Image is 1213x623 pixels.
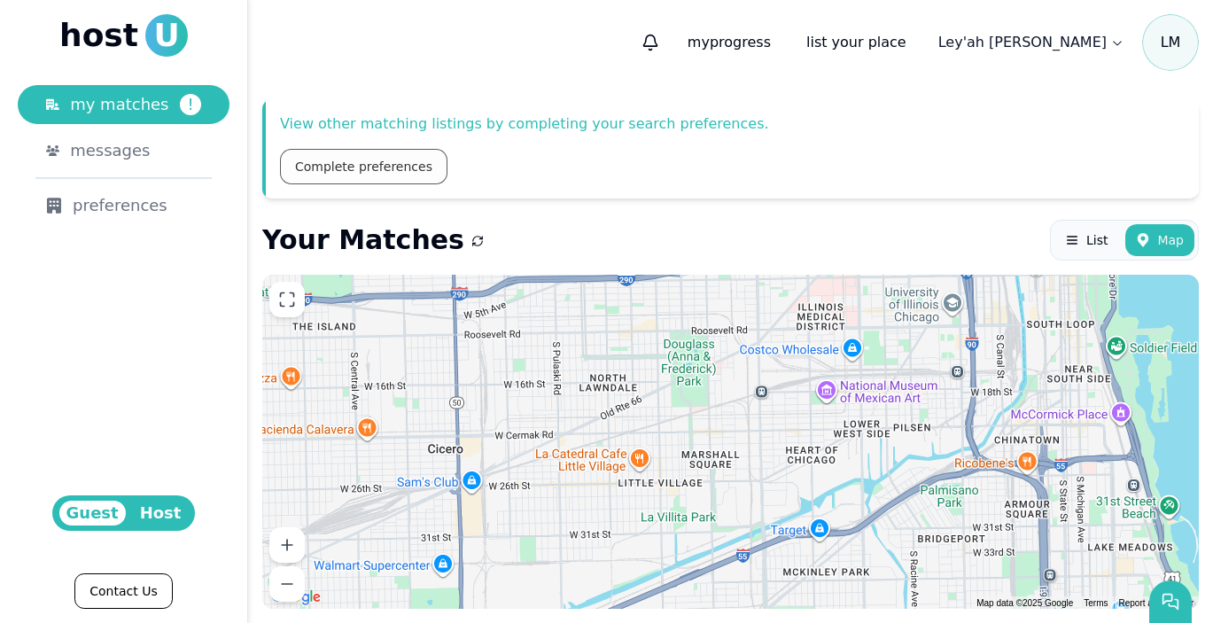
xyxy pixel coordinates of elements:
[280,149,447,184] a: Complete preferences
[1125,224,1194,256] button: Map
[1084,598,1108,608] a: Terms (opens in new tab)
[673,25,785,60] p: progress
[46,193,201,218] div: preferences
[59,18,138,53] span: host
[1142,14,1199,71] a: LM
[792,25,921,60] a: list your place
[74,573,172,609] a: Contact Us
[269,282,305,317] button: Enter fullscreen
[1054,224,1118,256] button: List
[1086,231,1108,249] span: List
[18,85,229,124] a: my matches!
[145,14,188,57] span: U
[688,34,710,51] span: my
[70,92,168,117] span: my matches
[280,113,1185,135] p: View other matching listings by completing your search preferences.
[59,14,188,57] a: hostU
[59,501,126,526] span: Guest
[267,586,325,609] img: Google
[938,32,1107,53] p: Ley'ah [PERSON_NAME]
[269,566,305,602] button: Zoom out
[262,224,464,256] h1: Your Matches
[976,598,1073,608] span: Map data ©2025 Google
[267,586,325,609] a: Open this area in Google Maps (opens a new window)
[269,527,305,563] button: Zoom in
[18,131,229,170] a: messages
[180,94,201,115] span: !
[70,138,150,163] span: messages
[18,186,229,225] a: preferences
[1119,598,1194,608] a: Report a map error
[133,501,189,526] span: Host
[928,25,1135,60] a: Ley'ah [PERSON_NAME]
[1157,231,1184,249] span: Map
[1142,14,1199,71] span: L M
